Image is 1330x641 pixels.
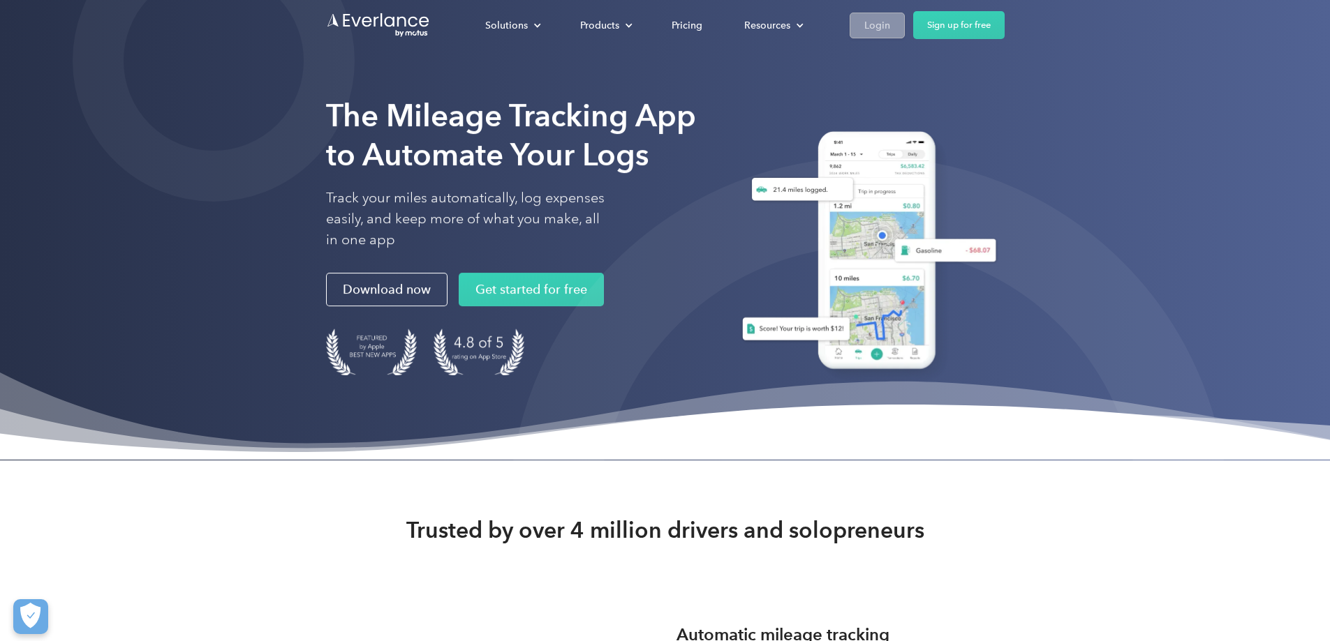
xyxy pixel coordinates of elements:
[725,121,1005,385] img: Everlance, mileage tracker app, expense tracking app
[326,12,431,38] a: Go to homepage
[658,13,716,38] a: Pricing
[485,17,528,34] div: Solutions
[672,17,702,34] div: Pricing
[730,13,815,38] div: Resources
[459,273,604,306] a: Get started for free
[326,273,448,306] a: Download now
[864,17,890,34] div: Login
[326,329,417,375] img: Badge for Featured by Apple Best New Apps
[913,11,1005,39] a: Sign up for free
[566,13,644,38] div: Products
[580,17,619,34] div: Products
[326,97,696,173] strong: The Mileage Tracking App to Automate Your Logs
[744,17,790,34] div: Resources
[13,599,48,634] button: Cookies Settings
[434,329,524,375] img: 4.9 out of 5 stars on the app store
[326,188,605,250] p: Track your miles automatically, log expenses easily, and keep more of what you make, all in one app
[850,13,905,38] a: Login
[471,13,552,38] div: Solutions
[406,516,924,544] strong: Trusted by over 4 million drivers and solopreneurs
